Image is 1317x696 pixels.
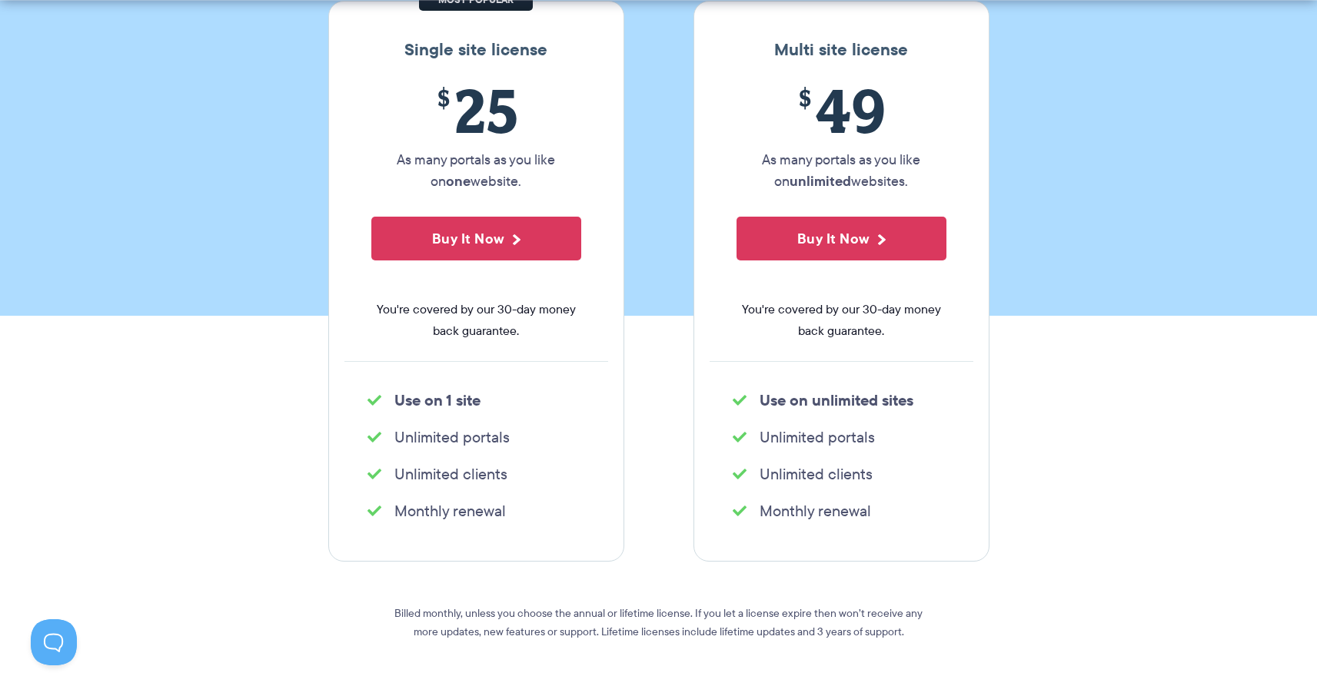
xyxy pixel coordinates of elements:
[31,619,77,665] iframe: Toggle Customer Support
[737,149,946,192] p: As many portals as you like on websites.
[367,500,585,522] li: Monthly renewal
[371,75,581,145] span: 25
[367,463,585,485] li: Unlimited clients
[371,217,581,260] button: Buy It Now
[371,299,581,342] span: You're covered by our 30-day money back guarantee.
[344,40,608,60] h3: Single site license
[760,389,913,412] strong: Use on unlimited sites
[733,426,950,448] li: Unlimited portals
[382,604,936,641] p: Billed monthly, unless you choose the annual or lifetime license. If you let a license expire the...
[737,217,946,260] button: Buy It Now
[790,171,851,191] strong: unlimited
[367,426,585,448] li: Unlimited portals
[733,500,950,522] li: Monthly renewal
[710,40,973,60] h3: Multi site license
[737,75,946,145] span: 49
[737,299,946,342] span: You're covered by our 30-day money back guarantee.
[446,171,471,191] strong: one
[733,463,950,485] li: Unlimited clients
[371,149,581,192] p: As many portals as you like on website.
[394,389,481,412] strong: Use on 1 site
